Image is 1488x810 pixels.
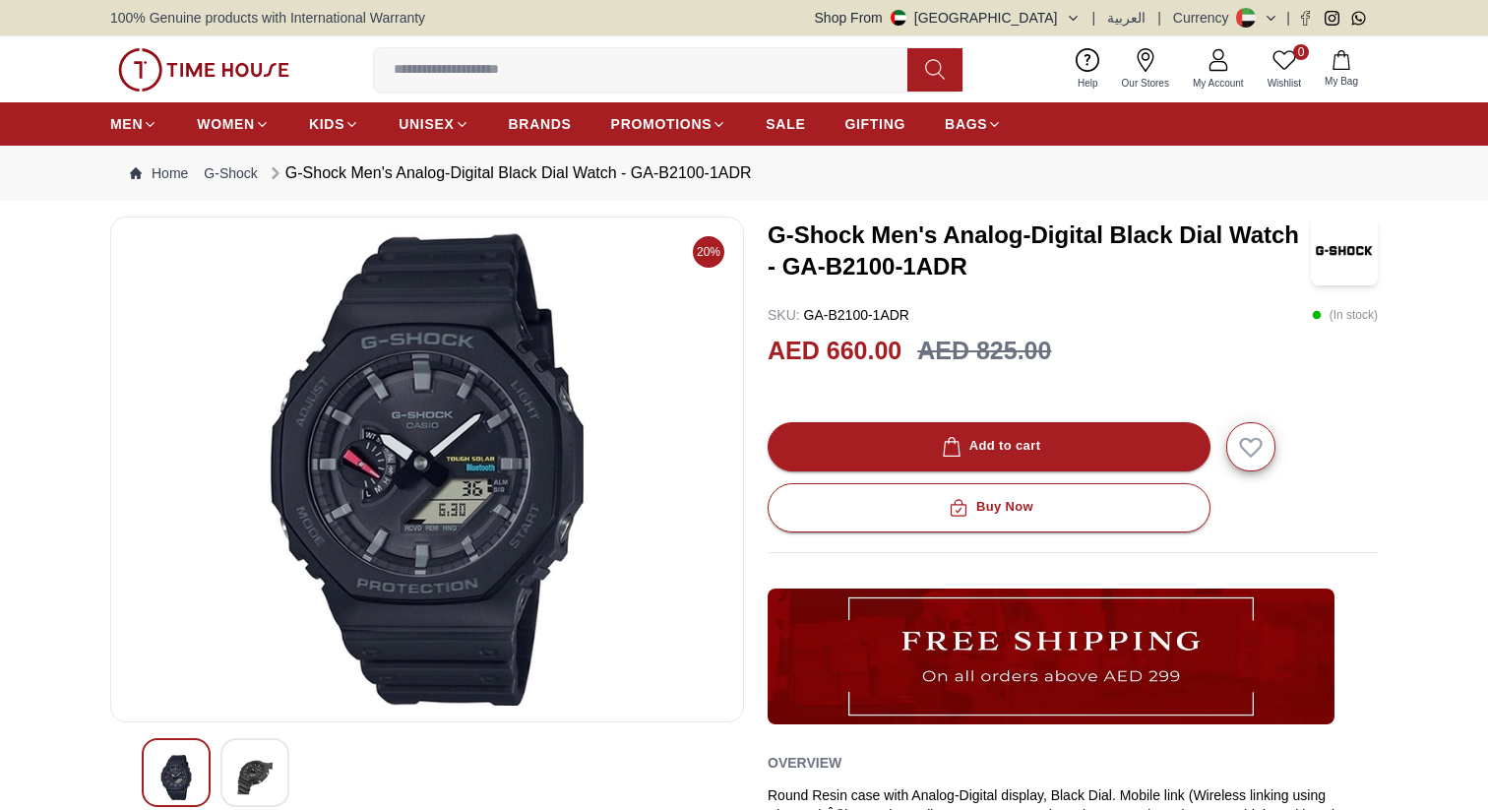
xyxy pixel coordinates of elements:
[945,114,987,134] span: BAGS
[197,106,270,142] a: WOMEN
[1157,8,1161,28] span: |
[158,755,194,800] img: G-Shock Men's Analog-Digital Black Dial Watch - GA-B2100-1ADR
[611,106,727,142] a: PROMOTIONS
[1313,46,1370,93] button: My Bag
[1114,76,1177,91] span: Our Stores
[815,8,1081,28] button: Shop From[GEOGRAPHIC_DATA]
[891,10,906,26] img: United Arab Emirates
[945,106,1002,142] a: BAGS
[1107,8,1146,28] button: العربية
[766,114,805,134] span: SALE
[309,106,359,142] a: KIDS
[938,435,1041,458] div: Add to cart
[1293,44,1309,60] span: 0
[768,748,841,778] h2: Overview
[509,106,572,142] a: BRANDS
[1260,76,1309,91] span: Wishlist
[1317,74,1366,89] span: My Bag
[399,114,454,134] span: UNISEX
[1092,8,1096,28] span: |
[237,755,273,800] img: G-Shock Men's Analog-Digital Black Dial Watch - GA-B2100-1ADR
[110,8,425,28] span: 100% Genuine products with International Warranty
[509,114,572,134] span: BRANDS
[1173,8,1237,28] div: Currency
[1311,217,1378,285] img: G-Shock Men's Analog-Digital Black Dial Watch - GA-B2100-1ADR
[1298,11,1313,26] a: Facebook
[945,496,1033,519] div: Buy Now
[197,114,255,134] span: WOMEN
[611,114,713,134] span: PROMOTIONS
[768,333,901,370] h2: AED 660.00
[693,236,724,268] span: 20%
[1286,8,1290,28] span: |
[768,589,1334,724] img: ...
[399,106,468,142] a: UNISEX
[844,106,905,142] a: GIFTING
[1325,11,1339,26] a: Instagram
[768,307,800,323] span: SKU :
[768,422,1210,471] button: Add to cart
[766,106,805,142] a: SALE
[768,305,909,325] p: GA-B2100-1ADR
[844,114,905,134] span: GIFTING
[110,114,143,134] span: MEN
[768,483,1210,532] button: Buy Now
[1110,44,1181,94] a: Our Stores
[917,333,1051,370] h3: AED 825.00
[204,163,257,183] a: G-Shock
[1185,76,1252,91] span: My Account
[1312,305,1378,325] p: ( In stock )
[110,106,157,142] a: MEN
[118,48,289,92] img: ...
[266,161,752,185] div: G-Shock Men's Analog-Digital Black Dial Watch - GA-B2100-1ADR
[110,146,1378,201] nav: Breadcrumb
[1070,76,1106,91] span: Help
[127,233,727,706] img: G-Shock Men's Analog-Digital Black Dial Watch - GA-B2100-1ADR
[768,219,1311,282] h3: G-Shock Men's Analog-Digital Black Dial Watch - GA-B2100-1ADR
[1066,44,1110,94] a: Help
[1256,44,1313,94] a: 0Wishlist
[309,114,344,134] span: KIDS
[130,163,188,183] a: Home
[1351,11,1366,26] a: Whatsapp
